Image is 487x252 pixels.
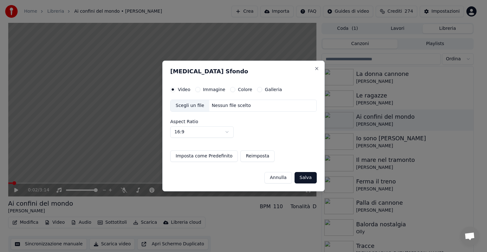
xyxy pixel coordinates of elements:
[178,87,190,92] label: Video
[264,172,292,183] button: Annulla
[203,87,225,92] label: Immagine
[238,87,252,92] label: Colore
[209,103,253,109] div: Nessun file scelto
[240,150,275,162] button: Reimposta
[171,100,209,111] div: Scegli un file
[295,172,317,183] button: Salva
[265,87,282,92] label: Galleria
[170,119,317,124] label: Aspect Ratio
[170,69,317,74] h2: [MEDICAL_DATA] Sfondo
[170,150,238,162] button: Imposta come Predefinito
